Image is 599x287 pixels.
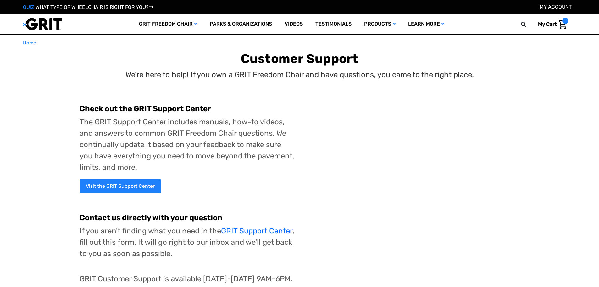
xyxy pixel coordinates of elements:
a: Parks & Organizations [203,14,278,34]
a: Visit the GRIT Support Center [80,179,161,193]
nav: Breadcrumb [23,39,576,47]
p: The GRIT Support Center includes manuals, how-to videos, and answers to common GRIT Freedom Chair... [80,116,295,173]
a: Account [540,4,572,10]
a: QUIZ:WHAT TYPE OF WHEELCHAIR IS RIGHT FOR YOU? [23,4,153,10]
b: Check out the GRIT Support Center [80,104,211,113]
a: Products [358,14,402,34]
b: Contact us directly with your question [80,213,222,222]
span: QUIZ: [23,4,36,10]
a: Videos [278,14,309,34]
a: GRIT Freedom Chair [133,14,203,34]
input: Search [524,18,533,31]
a: Cart with 0 items [533,18,568,31]
a: Testimonials [309,14,358,34]
img: Cart [558,20,567,29]
p: We're here to help! If you own a GRIT Freedom Chair and have questions, you came to the right place. [125,69,474,80]
b: Customer Support [241,51,358,66]
p: GRIT Customer Support is available [DATE]-[DATE] 9AM-6PM. [80,273,295,284]
a: Home [23,39,36,47]
a: Learn More [402,14,451,34]
img: GRIT All-Terrain Wheelchair and Mobility Equipment [23,18,62,31]
span: Home [23,40,36,46]
span: My Cart [538,21,557,27]
p: If you aren't finding what you need in the , fill out this form. It will go right to our inbox an... [80,225,295,259]
a: GRIT Support Center [221,227,292,235]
